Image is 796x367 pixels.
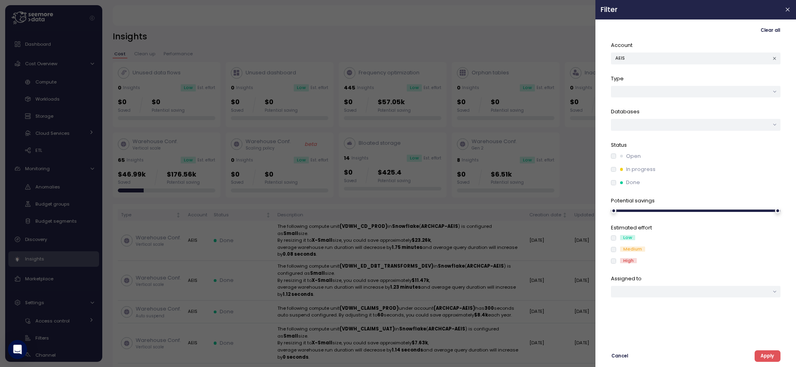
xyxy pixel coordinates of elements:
button: Clear all [760,25,780,36]
button: Cancel [611,350,628,362]
p: In progress [626,165,656,173]
div: Open Intercom Messenger [8,340,27,359]
button: AEIS [611,52,780,64]
h2: Filter [601,6,778,13]
p: Estimated effort [611,224,780,232]
p: Done [626,179,640,186]
p: Assigned to [611,275,780,283]
div: Low [620,235,635,240]
p: Type [611,75,780,83]
span: Apply [761,351,774,361]
p: Open [626,152,641,160]
p: Status [611,141,780,149]
div: High [620,258,637,263]
p: Potential savings [611,197,780,205]
div: Medium [620,247,645,252]
p: Account [611,41,780,49]
button: Apply [755,350,780,362]
p: Databases [611,108,780,116]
